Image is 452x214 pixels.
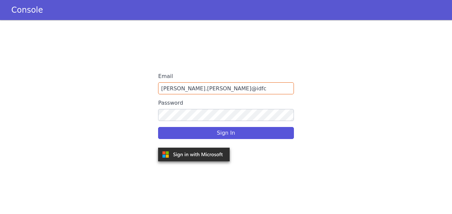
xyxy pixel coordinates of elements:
label: Password [158,97,294,109]
img: azure.svg [158,148,230,161]
button: Sign In [158,127,294,139]
a: Console [3,5,51,15]
input: Email [158,82,294,94]
label: Email [158,70,294,82]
